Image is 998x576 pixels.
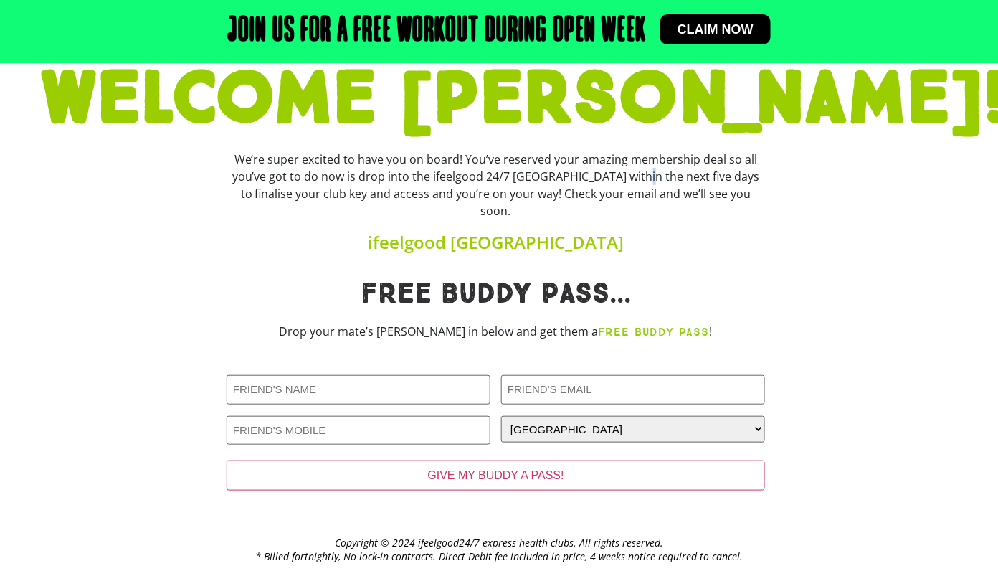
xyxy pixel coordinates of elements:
p: Drop your mate’s [PERSON_NAME] in below and get them a ! [227,323,765,341]
div: We’re super excited to have you on board! You’ve reserved your amazing membership deal so all you... [227,151,765,219]
h1: Free Buddy pass... [227,280,765,308]
h4: ifeelgood [GEOGRAPHIC_DATA] [227,234,765,251]
a: Claim now [660,14,771,44]
h1: WELCOME [PERSON_NAME]! [40,63,958,136]
h2: Copyright © 2024 ifeelgood24/7 express health clubs. All rights reserved. * Billed fortnightly, N... [40,537,958,562]
span: Claim now [678,23,754,36]
strong: FREE BUDDY PASS [599,325,710,339]
input: GIVE MY BUDDY A PASS! [227,461,765,491]
input: FRIEND'S MOBILE [227,416,490,445]
input: FRIEND'S EMAIL [501,375,765,405]
input: FRIEND'S NAME [227,375,490,405]
h2: Join us for a free workout during open week [227,14,646,49]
